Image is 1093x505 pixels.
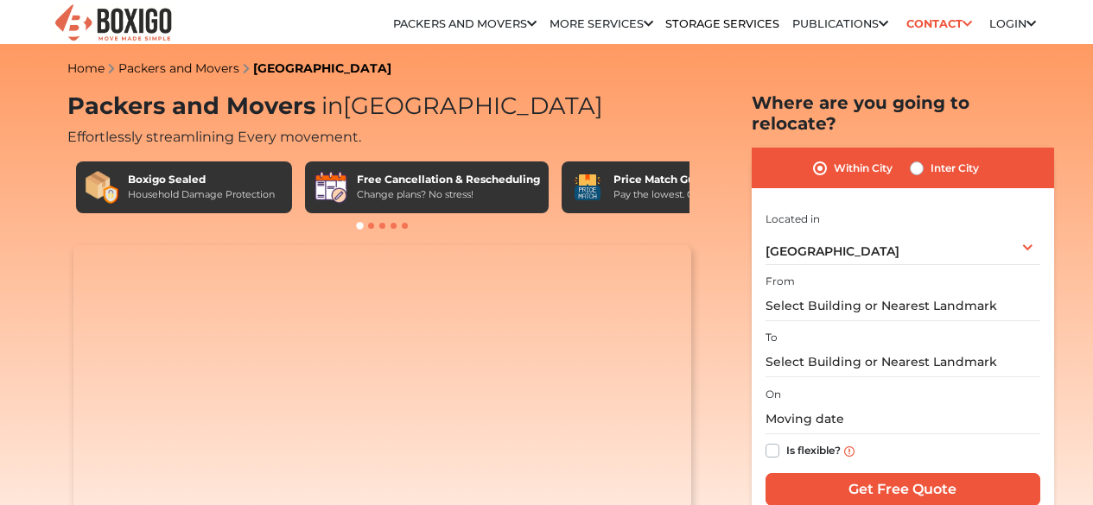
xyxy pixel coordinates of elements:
a: [GEOGRAPHIC_DATA] [253,60,391,76]
span: Effortlessly streamlining Every movement. [67,129,361,145]
span: [GEOGRAPHIC_DATA] [766,243,899,259]
label: Inter City [931,158,979,179]
label: From [766,274,795,289]
a: Login [989,17,1036,30]
span: in [321,92,343,120]
div: Price Match Guarantee [613,172,745,187]
input: Moving date [766,404,1040,434]
label: On [766,387,781,402]
img: Price Match Guarantee [570,170,605,205]
label: Is flexible? [786,440,841,458]
a: Storage Services [665,17,779,30]
a: Packers and Movers [393,17,537,30]
div: Household Damage Protection [128,187,275,202]
a: Publications [792,17,888,30]
a: Packers and Movers [118,60,239,76]
a: Home [67,60,105,76]
img: Boxigo [53,3,174,45]
img: Boxigo Sealed [85,170,119,205]
h1: Packers and Movers [67,92,698,121]
input: Select Building or Nearest Landmark [766,347,1040,377]
div: Boxigo Sealed [128,172,275,187]
label: Within City [834,158,893,179]
a: Contact [900,10,977,37]
img: info [844,446,855,457]
input: Select Building or Nearest Landmark [766,291,1040,321]
a: More services [550,17,653,30]
h2: Where are you going to relocate? [752,92,1054,134]
span: [GEOGRAPHIC_DATA] [315,92,603,120]
img: Free Cancellation & Rescheduling [314,170,348,205]
label: To [766,330,778,345]
label: Located in [766,211,820,227]
div: Free Cancellation & Rescheduling [357,172,540,187]
div: Pay the lowest. Guaranteed! [613,187,745,202]
div: Change plans? No stress! [357,187,540,202]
